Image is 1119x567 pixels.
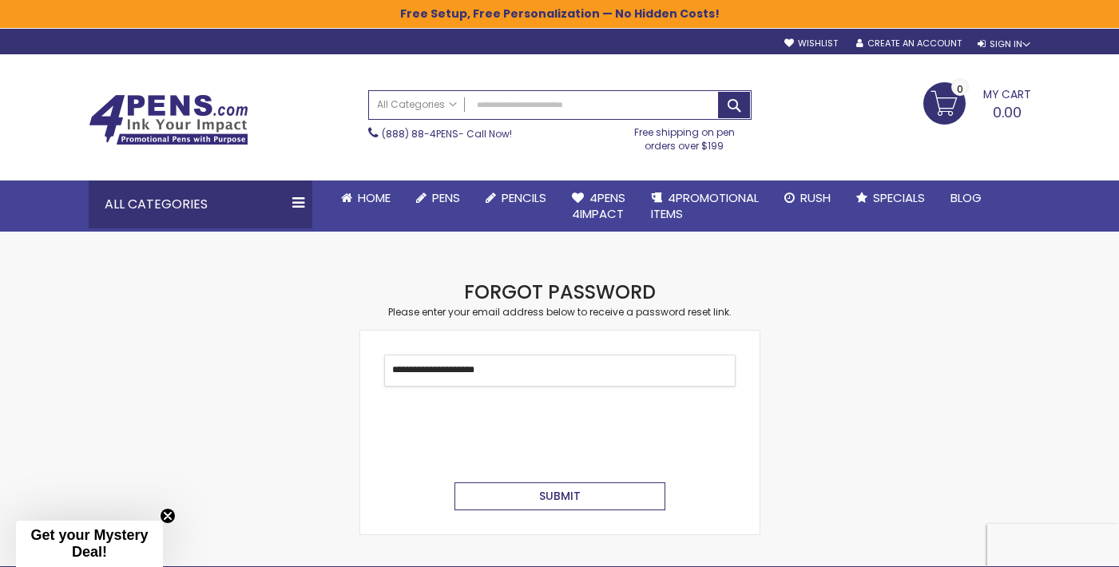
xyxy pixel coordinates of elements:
[382,127,512,141] span: - Call Now!
[473,180,559,216] a: Pencils
[89,180,312,228] div: All Categories
[978,38,1030,50] div: Sign In
[651,189,759,222] span: 4PROMOTIONAL ITEMS
[800,189,831,206] span: Rush
[502,189,546,206] span: Pencils
[950,189,982,206] span: Blog
[957,81,963,97] span: 0
[360,306,760,319] div: Please enter your email address below to receive a password reset link.
[328,180,403,216] a: Home
[638,180,772,232] a: 4PROMOTIONALITEMS
[987,524,1119,567] iframe: Google Customer Reviews
[89,94,248,145] img: 4Pens Custom Pens and Promotional Products
[432,189,460,206] span: Pens
[617,120,752,152] div: Free shipping on pen orders over $199
[772,180,843,216] a: Rush
[160,508,176,524] button: Close teaser
[843,180,938,216] a: Specials
[369,91,465,117] a: All Categories
[784,38,838,50] a: Wishlist
[559,180,638,232] a: 4Pens4impact
[873,189,925,206] span: Specials
[993,102,1022,122] span: 0.00
[923,82,1031,122] a: 0.00 0
[30,527,148,560] span: Get your Mystery Deal!
[16,521,163,567] div: Get your Mystery Deal!Close teaser
[382,127,458,141] a: (888) 88-4PENS
[403,180,473,216] a: Pens
[377,98,457,111] span: All Categories
[856,38,962,50] a: Create an Account
[539,488,581,504] span: Submit
[464,279,656,305] strong: Forgot Password
[454,482,665,510] button: Submit
[358,189,391,206] span: Home
[572,189,625,222] span: 4Pens 4impact
[938,180,994,216] a: Blog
